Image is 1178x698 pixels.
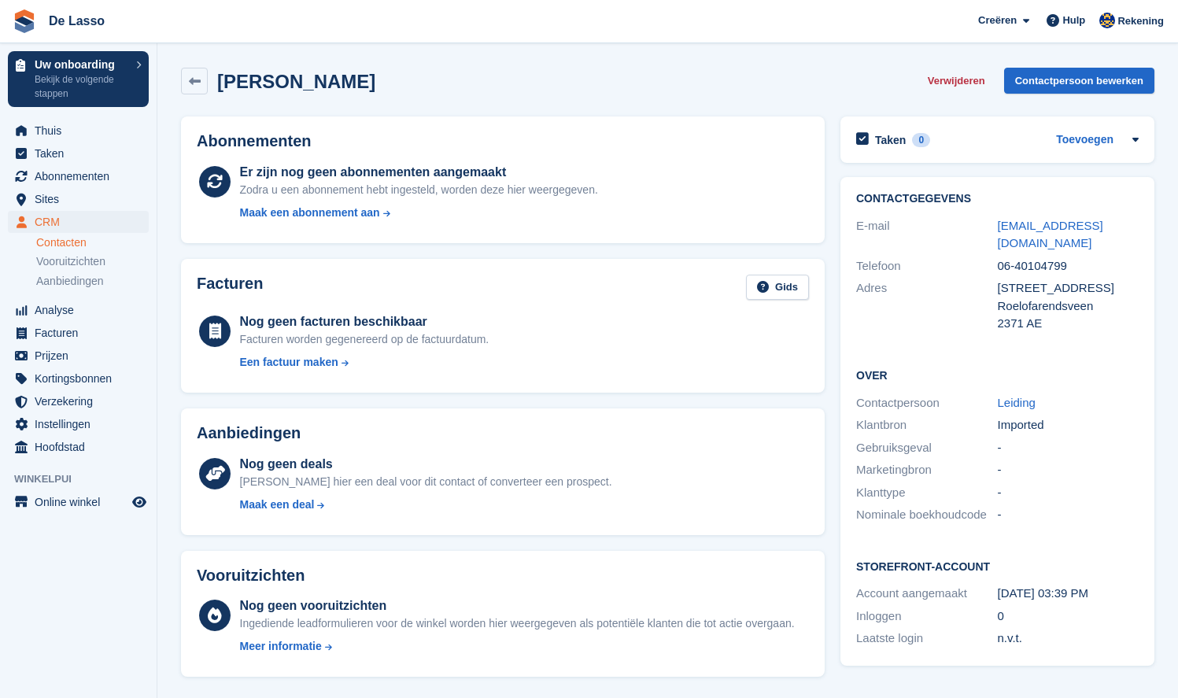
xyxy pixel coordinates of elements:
span: Aanbiedingen [36,274,104,289]
a: Leiding [998,396,1036,409]
div: Laatste login [856,630,998,648]
a: menu [8,390,149,412]
a: menu [8,436,149,458]
div: Maak een abonnement aan [240,205,380,221]
div: Contactpersoon [856,394,998,412]
div: Imported [998,416,1139,434]
a: menu [8,367,149,390]
span: Instellingen [35,413,129,435]
div: 0 [912,133,930,147]
a: Contactpersoon bewerken [1004,68,1154,94]
h2: Taken [875,133,906,147]
div: E-mail [856,217,998,253]
h2: [PERSON_NAME] [217,71,375,92]
a: menu [8,345,149,367]
div: Zodra u een abonnement hebt ingesteld, worden deze hier weergegeven. [240,182,598,198]
div: Roelofarendsveen [998,297,1139,316]
span: Hoofdstad [35,436,129,458]
div: 0 [998,608,1139,626]
span: Thuis [35,120,129,142]
div: Klanttype [856,484,998,502]
a: menu [8,120,149,142]
span: Kortingsbonnen [35,367,129,390]
span: Taken [35,142,129,164]
img: stora-icon-8386f47178a22dfd0bd8f6a31ec36ba5ce8667c1dd55bd0f319d3a0aa187defe.svg [13,9,36,33]
a: Meer informatie [240,638,795,655]
span: Hulp [1062,13,1085,28]
h2: Abonnementen [197,132,809,150]
div: Nog geen deals [240,455,612,474]
div: 06-40104799 [998,257,1139,275]
a: menu [8,165,149,187]
h2: Aanbiedingen [197,424,301,442]
span: Prijzen [35,345,129,367]
div: Gebruiksgeval [856,439,998,457]
p: Bekijk de volgende stappen [35,72,128,101]
a: menu [8,211,149,233]
span: CRM [35,211,129,233]
a: Vooruitzichten [36,253,149,270]
div: - [998,484,1139,502]
span: Sites [35,188,129,210]
a: menu [8,491,149,513]
a: Maak een abonnement aan [240,205,598,221]
div: - [998,439,1139,457]
div: Inloggen [856,608,998,626]
div: [STREET_ADDRESS] [998,279,1139,297]
div: Nog geen vooruitzichten [240,596,795,615]
div: - [998,506,1139,524]
h2: Facturen [197,275,263,301]
span: Rekening [1117,13,1164,29]
p: Uw onboarding [35,59,128,70]
div: Een factuur maken [240,354,338,371]
div: Telefoon [856,257,998,275]
a: De Lasso [42,8,111,34]
a: menu [8,142,149,164]
div: Klantbron [856,416,998,434]
h2: Storefront-account [856,558,1139,574]
div: [DATE] 03:39 PM [998,585,1139,603]
a: Toevoegen [1056,131,1113,150]
div: Account aangemaakt [856,585,998,603]
img: Daan Jansen [1099,13,1115,28]
div: Adres [856,279,998,333]
div: Marketingbron [856,461,998,479]
div: Meer informatie [240,638,322,655]
span: Creëren [978,13,1017,28]
a: Aanbiedingen [36,273,149,290]
h2: Contactgegevens [856,193,1139,205]
h2: Over [856,367,1139,382]
a: Gids [746,275,809,301]
a: Contacten [36,235,149,250]
a: menu [8,322,149,344]
div: n.v.t. [998,630,1139,648]
span: Facturen [35,322,129,344]
a: menu [8,413,149,435]
a: Een factuur maken [240,354,489,371]
a: menu [8,188,149,210]
a: Maak een deal [240,497,612,513]
span: Verzekering [35,390,129,412]
a: Uw onboarding Bekijk de volgende stappen [8,51,149,107]
div: Maak een deal [240,497,315,513]
div: - [998,461,1139,479]
div: Nominale boekhoudcode [856,506,998,524]
a: menu [8,299,149,321]
button: Verwijderen [921,68,992,94]
span: Vooruitzichten [36,254,105,269]
span: Analyse [35,299,129,321]
h2: Vooruitzichten [197,567,305,585]
span: Online winkel [35,491,129,513]
div: Ingediende leadformulieren voor de winkel worden hier weergegeven als potentiële klanten die tot ... [240,615,795,632]
span: Winkelpui [14,471,157,487]
div: 2371 AE [998,315,1139,333]
span: Abonnementen [35,165,129,187]
div: Facturen worden gegenereerd op de factuurdatum. [240,331,489,348]
a: [EMAIL_ADDRESS][DOMAIN_NAME] [998,219,1103,250]
a: Previewwinkel [130,493,149,511]
div: Nog geen facturen beschikbaar [240,312,489,331]
div: [PERSON_NAME] hier een deal voor dit contact of converteer een prospect. [240,474,612,490]
div: Er zijn nog geen abonnementen aangemaakt [240,163,598,182]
